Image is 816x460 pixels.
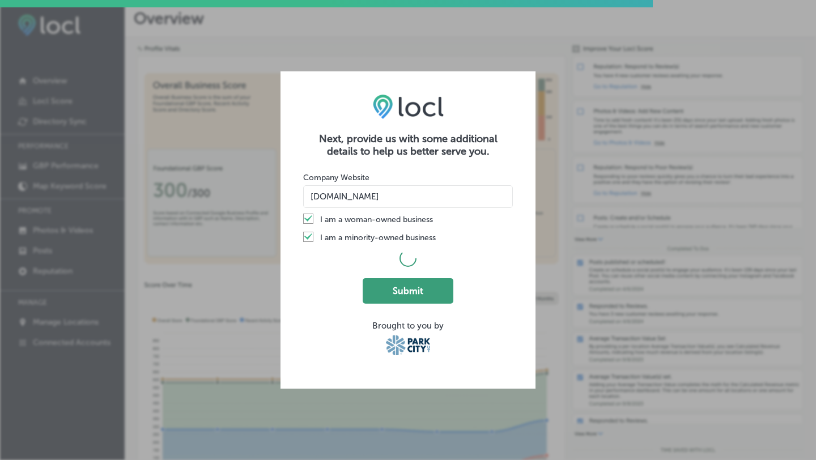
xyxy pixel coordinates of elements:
[373,94,444,119] img: LOCL logo
[303,232,513,244] label: I am a minority-owned business
[303,321,513,331] div: Brought to you by
[303,173,369,182] label: Company Website
[363,278,453,304] button: Submit
[303,214,513,226] label: I am a woman-owned business
[303,133,513,157] h2: Next, provide us with some additional details to help us better serve you.
[386,335,431,355] img: Park City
